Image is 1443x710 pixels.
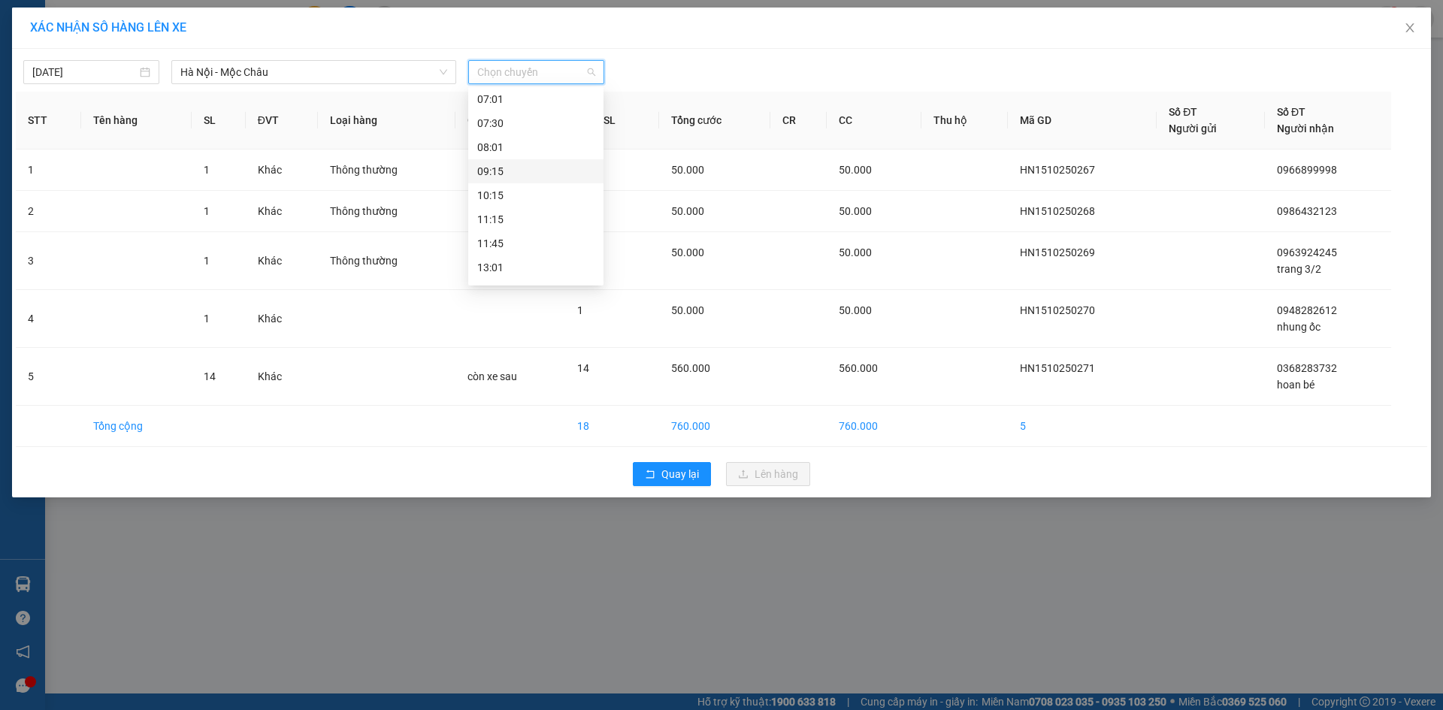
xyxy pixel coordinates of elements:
[477,91,594,107] div: 07:01
[16,232,81,290] td: 3
[1169,122,1217,134] span: Người gửi
[6,107,111,128] span: 0948282612
[204,313,210,325] span: 1
[659,406,770,447] td: 760.000
[1277,379,1314,391] span: hoan bé
[6,97,92,107] span: Người nhận:
[839,205,872,217] span: 50.000
[565,406,658,447] td: 18
[671,362,710,374] span: 560.000
[246,232,318,290] td: Khác
[53,95,92,107] span: nhung ốc
[1020,164,1095,176] span: HN1510250267
[18,27,106,43] span: XUANTRANG
[16,92,81,150] th: STT
[1389,8,1431,50] button: Close
[1277,246,1337,258] span: 0963924245
[16,290,81,348] td: 4
[827,406,921,447] td: 760.000
[1169,106,1197,118] span: Số ĐT
[671,246,704,258] span: 50.000
[577,362,589,374] span: 14
[1277,164,1337,176] span: 0966899998
[477,259,594,276] div: 13:01
[246,348,318,406] td: Khác
[204,164,210,176] span: 1
[38,46,86,60] em: Logistics
[246,290,318,348] td: Khác
[318,191,455,232] td: Thông thường
[16,150,81,191] td: 1
[477,235,594,252] div: 11:45
[467,370,517,382] span: còn xe sau
[671,205,704,217] span: 50.000
[1020,246,1095,258] span: HN1510250269
[6,84,46,94] span: Người gửi:
[726,462,810,486] button: uploadLên hàng
[1277,106,1305,118] span: Số ĐT
[633,462,711,486] button: rollbackQuay lại
[81,406,192,447] td: Tổng cộng
[921,92,1008,150] th: Thu hộ
[151,40,219,54] span: 0943559551
[477,61,595,83] span: Chọn chuyến
[1404,22,1416,34] span: close
[32,64,137,80] input: 15/10/2025
[477,187,594,204] div: 10:15
[1008,92,1157,150] th: Mã GD
[180,61,447,83] span: Hà Nội - Mộc Châu
[16,348,81,406] td: 5
[477,211,594,228] div: 11:15
[661,466,699,482] span: Quay lại
[1020,205,1095,217] span: HN1510250268
[455,92,566,150] th: Ghi chú
[827,92,921,150] th: CC
[1020,304,1095,316] span: HN1510250270
[30,20,186,35] span: XÁC NHẬN SỐ HÀNG LÊN XE
[839,164,872,176] span: 50.000
[318,150,455,191] td: Thông thường
[477,139,594,156] div: 08:01
[645,469,655,481] span: rollback
[770,92,827,150] th: CR
[37,8,88,24] span: HAIVAN
[1277,122,1334,134] span: Người nhận
[477,163,594,180] div: 09:15
[839,304,872,316] span: 50.000
[204,205,210,217] span: 1
[1020,362,1095,374] span: HN1510250271
[16,191,81,232] td: 2
[659,92,770,150] th: Tổng cước
[577,304,583,316] span: 1
[204,370,216,382] span: 14
[565,92,658,150] th: Tổng SL
[81,92,192,150] th: Tên hàng
[204,255,210,267] span: 1
[192,92,246,150] th: SL
[318,92,455,150] th: Loại hàng
[839,362,878,374] span: 560.000
[1277,205,1337,217] span: 0986432123
[318,232,455,290] td: Thông thường
[671,304,704,316] span: 50.000
[1277,362,1337,374] span: 0368283732
[1277,321,1320,333] span: nhung ốc
[1008,406,1157,447] td: 5
[121,15,219,38] span: VP [GEOGRAPHIC_DATA]
[439,68,448,77] span: down
[1277,263,1321,275] span: trang 3/2
[246,150,318,191] td: Khác
[246,191,318,232] td: Khác
[246,92,318,150] th: ĐVT
[1277,304,1337,316] span: 0948282612
[477,115,594,131] div: 07:30
[671,164,704,176] span: 50.000
[839,246,872,258] span: 50.000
